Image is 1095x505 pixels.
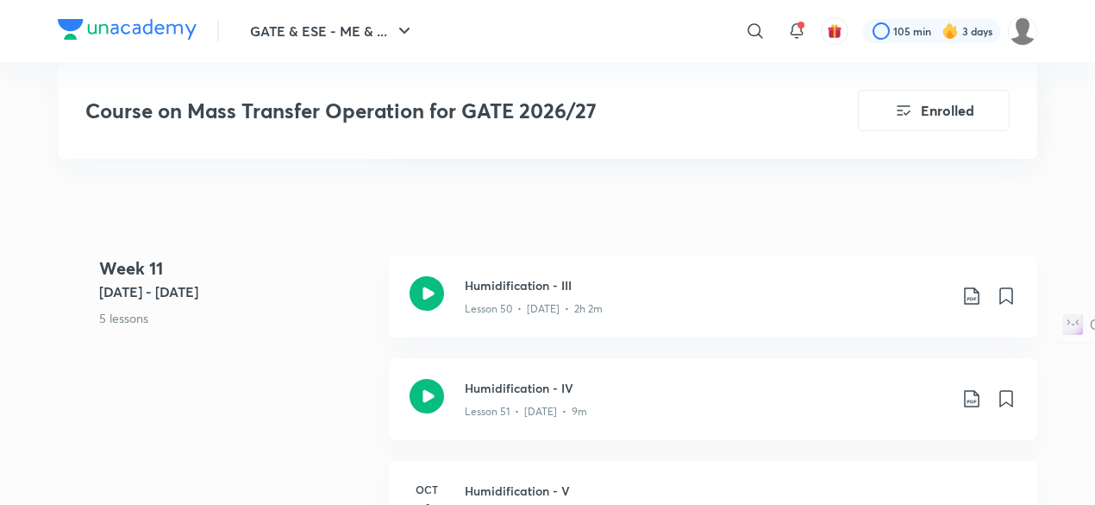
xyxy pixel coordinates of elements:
[99,256,375,281] h4: Week 11
[389,256,1037,358] a: Humidification - IIILesson 50 • [DATE] • 2h 2m
[858,90,1010,131] button: Enrolled
[58,19,197,44] a: Company Logo
[85,98,760,123] h3: Course on Mass Transfer Operation for GATE 2026/27
[99,281,375,302] h5: [DATE] - [DATE]
[465,276,948,294] h3: Humidification - III
[240,14,425,48] button: GATE & ESE - ME & ...
[465,482,1017,500] h3: Humidification - V
[465,301,603,317] p: Lesson 50 • [DATE] • 2h 2m
[1008,16,1037,46] img: yash Singh
[58,19,197,40] img: Company Logo
[827,23,842,39] img: avatar
[465,404,587,420] p: Lesson 51 • [DATE] • 9m
[821,17,848,45] button: avatar
[942,22,959,40] img: streak
[99,309,375,327] p: 5 lessons
[410,482,444,497] h6: Oct
[389,358,1037,461] a: Humidification - IVLesson 51 • [DATE] • 9m
[465,379,948,397] h3: Humidification - IV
